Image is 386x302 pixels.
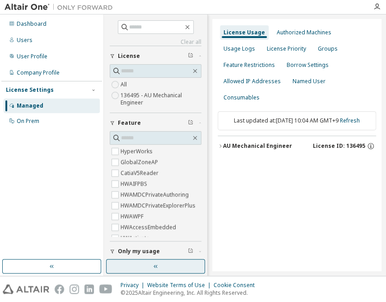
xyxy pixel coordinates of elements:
div: Website Terms of Use [147,282,214,289]
a: Clear all [110,38,201,46]
span: License ID: 136495 [313,142,365,150]
span: Clear filter [188,52,193,60]
label: HWAccessEmbedded [121,222,178,233]
label: HWAMDCPrivateAuthoring [121,189,191,200]
label: HWAIFPBS [121,179,149,189]
label: 136495 - AU Mechanical Engineer [121,90,201,108]
button: Only my usage [110,241,201,261]
label: GlobalZoneAP [121,157,160,168]
div: AU Mechanical Engineer [223,142,292,150]
div: Usage Logs [223,45,255,52]
div: Groups [318,45,338,52]
div: Feature Restrictions [223,61,275,69]
div: License Settings [6,86,54,94]
div: Privacy [121,282,147,289]
div: Named User [293,78,326,85]
div: Users [17,37,33,44]
label: HWAWPF [121,211,145,222]
button: AU Mechanical EngineerLicense ID: 136495 [218,136,376,156]
div: User Profile [17,53,47,60]
div: Borrow Settings [287,61,329,69]
img: instagram.svg [70,284,79,294]
button: Feature [110,113,201,133]
span: Clear filter [188,248,193,255]
span: Only my usage [118,248,160,255]
div: Company Profile [17,69,60,76]
img: linkedin.svg [84,284,94,294]
div: Dashboard [17,20,47,28]
div: License Priority [267,45,306,52]
span: Clear filter [188,119,193,127]
p: © 2025 Altair Engineering, Inc. All Rights Reserved. [121,289,260,297]
div: Consumables [223,94,260,101]
label: HyperWorks [121,146,154,157]
label: HWActivate [121,233,151,244]
div: Managed [17,102,43,109]
img: altair_logo.svg [3,284,49,294]
span: Feature [118,119,141,127]
img: Altair One [5,3,117,12]
div: Cookie Consent [214,282,260,289]
div: Authorized Machines [277,29,331,36]
div: Last updated at: [DATE] 10:04 AM GMT+9 [218,111,376,130]
label: All [121,79,129,90]
button: License [110,46,201,66]
img: facebook.svg [55,284,64,294]
label: HWAMDCPrivateExplorerPlus [121,200,197,211]
img: youtube.svg [99,284,112,294]
label: CatiaV5Reader [121,168,160,179]
div: On Prem [17,118,39,125]
span: License [118,52,140,60]
div: License Usage [223,29,265,36]
a: Refresh [340,117,360,124]
div: Allowed IP Addresses [223,78,281,85]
